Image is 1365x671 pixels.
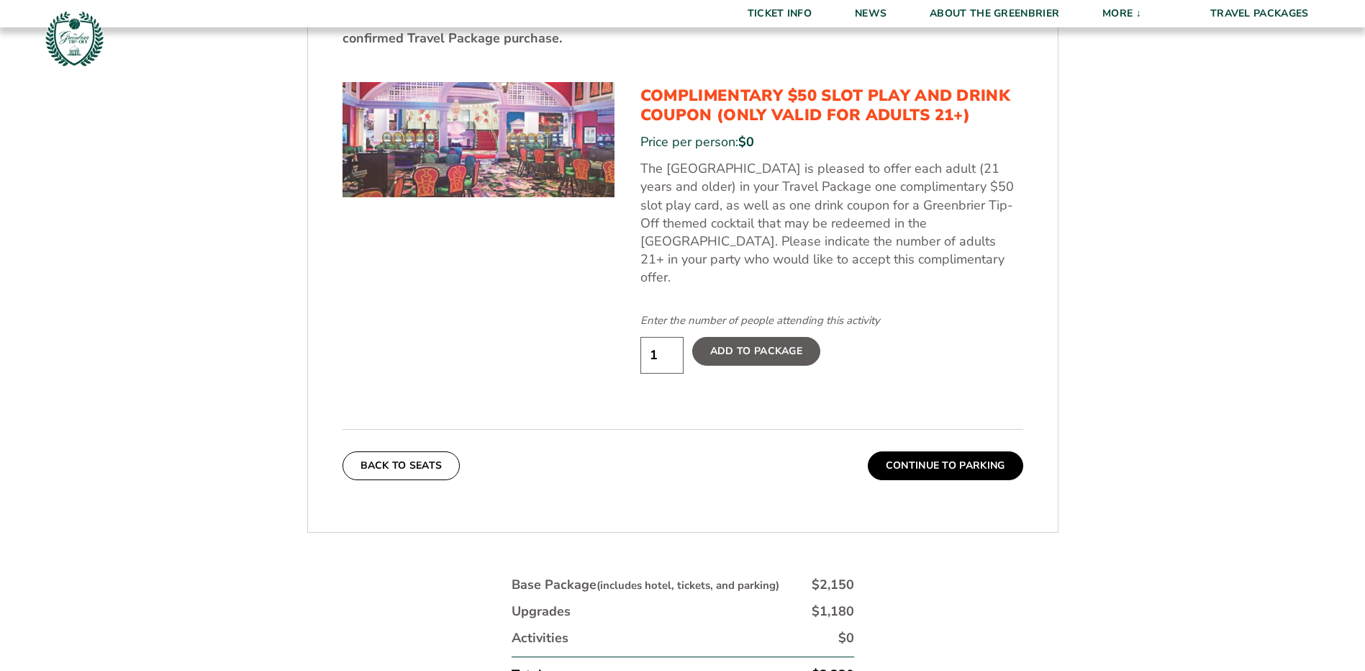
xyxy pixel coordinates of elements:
div: Enter the number of people attending this activity [640,313,1023,328]
h3: Complimentary $50 Slot Play and Drink Coupon (Only Valid for Adults 21+) [640,86,1023,125]
p: The [GEOGRAPHIC_DATA] is pleased to offer each adult (21 years and older) in your Travel Package ... [640,160,1023,287]
button: Continue To Parking [868,451,1023,480]
div: Base Package [512,576,779,594]
strong: You should expect to receive the email from a Personal Hospitality Expert within 10-14 days follo... [343,12,999,47]
div: $2,150 [812,576,854,594]
span: $0 [738,133,754,150]
button: Back To Seats [343,451,461,480]
label: Add To Package [692,337,820,366]
div: Price per person: [640,133,1023,151]
div: $1,180 [812,603,854,621]
img: Greenbrier Tip-Off [43,7,106,70]
div: Upgrades [512,603,571,621]
div: $0 [838,629,854,647]
img: Complimentary $50 Slot Play and Drink Coupon (Only Valid for Adults 21+) [343,82,615,197]
small: (includes hotel, tickets, and parking) [597,578,779,593]
div: Activities [512,629,568,647]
